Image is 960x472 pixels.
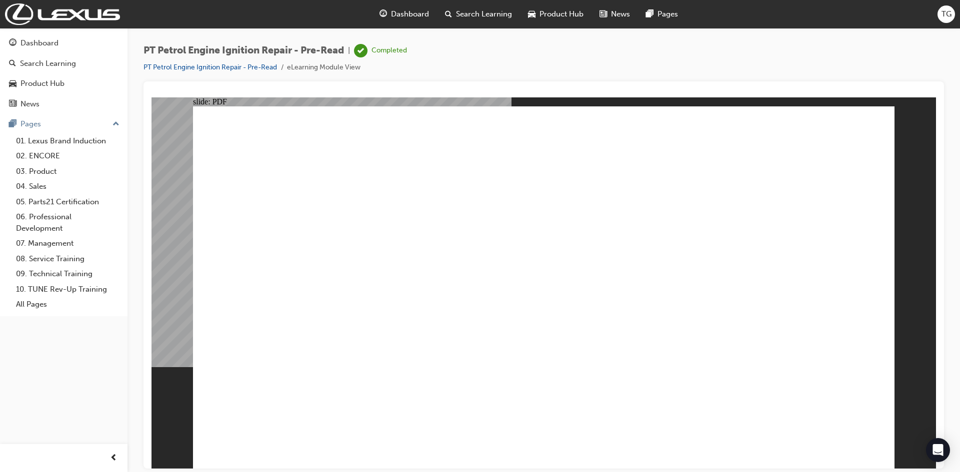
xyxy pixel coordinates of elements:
[20,78,64,89] div: Product Hub
[348,45,350,56] span: |
[110,452,117,465] span: prev-icon
[4,34,123,52] a: Dashboard
[20,118,41,130] div: Pages
[12,297,123,312] a: All Pages
[12,194,123,210] a: 05. Parts21 Certification
[12,236,123,251] a: 07. Management
[591,4,638,24] a: news-iconNews
[12,209,123,236] a: 06. Professional Development
[371,4,437,24] a: guage-iconDashboard
[638,4,686,24] a: pages-iconPages
[4,115,123,133] button: Pages
[20,58,76,69] div: Search Learning
[12,148,123,164] a: 02. ENCORE
[9,79,16,88] span: car-icon
[12,266,123,282] a: 09. Technical Training
[646,8,653,20] span: pages-icon
[12,179,123,194] a: 04. Sales
[287,62,360,73] li: eLearning Module View
[4,54,123,73] a: Search Learning
[379,8,387,20] span: guage-icon
[926,438,950,462] div: Open Intercom Messenger
[9,59,16,68] span: search-icon
[9,100,16,109] span: news-icon
[12,164,123,179] a: 03. Product
[456,8,512,20] span: Search Learning
[12,133,123,149] a: 01. Lexus Brand Induction
[528,8,535,20] span: car-icon
[112,118,119,131] span: up-icon
[9,39,16,48] span: guage-icon
[539,8,583,20] span: Product Hub
[20,37,58,49] div: Dashboard
[143,63,277,71] a: PT Petrol Engine Ignition Repair - Pre-Read
[20,98,39,110] div: News
[445,8,452,20] span: search-icon
[12,251,123,267] a: 08. Service Training
[437,4,520,24] a: search-iconSearch Learning
[4,95,123,113] a: News
[611,8,630,20] span: News
[941,8,951,20] span: TG
[4,74,123,93] a: Product Hub
[371,46,407,55] div: Completed
[937,5,955,23] button: TG
[12,282,123,297] a: 10. TUNE Rev-Up Training
[657,8,678,20] span: Pages
[354,44,367,57] span: learningRecordVerb_COMPLETE-icon
[9,120,16,129] span: pages-icon
[599,8,607,20] span: news-icon
[520,4,591,24] a: car-iconProduct Hub
[5,3,120,25] img: Trak
[143,45,344,56] span: PT Petrol Engine Ignition Repair - Pre-Read
[4,32,123,115] button: DashboardSearch LearningProduct HubNews
[391,8,429,20] span: Dashboard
